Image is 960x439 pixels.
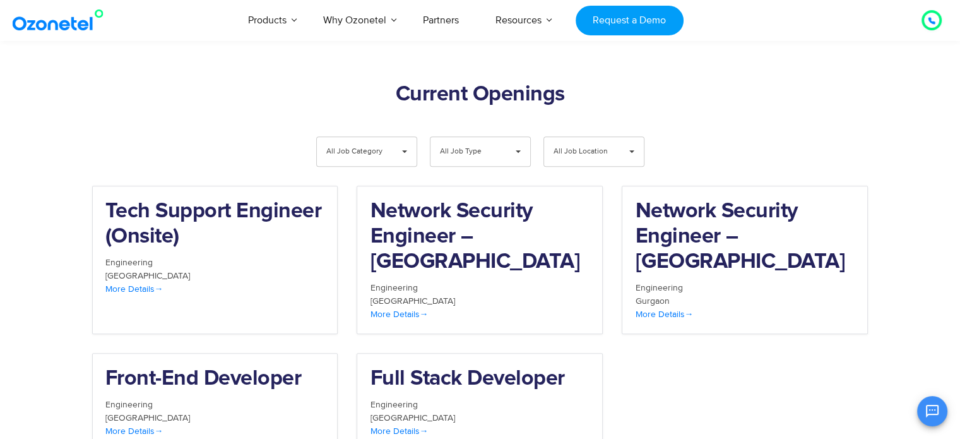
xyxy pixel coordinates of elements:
[370,296,454,306] span: [GEOGRAPHIC_DATA]
[357,186,603,334] a: Network Security Engineer – [GEOGRAPHIC_DATA] Engineering [GEOGRAPHIC_DATA] More Details
[105,366,325,392] h2: Front-End Developer
[370,366,590,392] h2: Full Stack Developer
[92,186,338,334] a: Tech Support Engineer (Onsite) Engineering [GEOGRAPHIC_DATA] More Details
[620,137,644,166] span: ▾
[105,399,153,410] span: Engineering
[370,426,428,436] span: More Details
[105,412,190,423] span: [GEOGRAPHIC_DATA]
[370,309,428,320] span: More Details
[506,137,530,166] span: ▾
[370,412,454,423] span: [GEOGRAPHIC_DATA]
[370,399,417,410] span: Engineering
[370,282,417,293] span: Engineering
[576,6,684,35] a: Request a Demo
[635,282,682,293] span: Engineering
[635,296,669,306] span: Gurgaon
[105,199,325,250] h2: Tech Support Engineer (Onsite)
[370,199,590,275] h2: Network Security Engineer – [GEOGRAPHIC_DATA]
[393,137,417,166] span: ▾
[917,396,947,426] button: Open chat
[635,199,855,275] h2: Network Security Engineer – [GEOGRAPHIC_DATA]
[105,426,163,436] span: More Details
[635,309,693,320] span: More Details
[92,82,868,107] h2: Current Openings
[105,270,190,281] span: [GEOGRAPHIC_DATA]
[326,137,386,166] span: All Job Category
[440,137,500,166] span: All Job Type
[622,186,868,334] a: Network Security Engineer – [GEOGRAPHIC_DATA] Engineering Gurgaon More Details
[554,137,613,166] span: All Job Location
[105,257,153,268] span: Engineering
[105,284,163,294] span: More Details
